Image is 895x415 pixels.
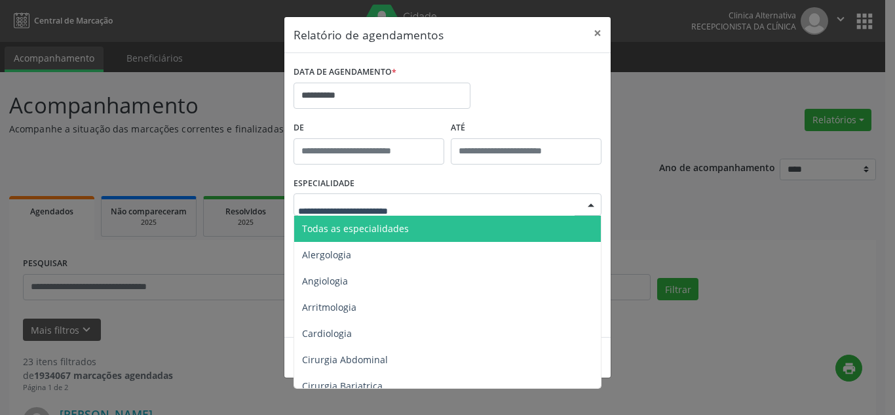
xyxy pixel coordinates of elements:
label: De [294,118,444,138]
span: Cardiologia [302,327,352,340]
span: Todas as especialidades [302,222,409,235]
span: Angiologia [302,275,348,287]
h5: Relatório de agendamentos [294,26,444,43]
label: ESPECIALIDADE [294,174,354,194]
span: Cirurgia Bariatrica [302,380,383,392]
label: DATA DE AGENDAMENTO [294,62,396,83]
label: ATÉ [451,118,601,138]
button: Close [584,17,611,49]
span: Arritmologia [302,301,356,313]
span: Alergologia [302,248,351,261]
span: Cirurgia Abdominal [302,353,388,366]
